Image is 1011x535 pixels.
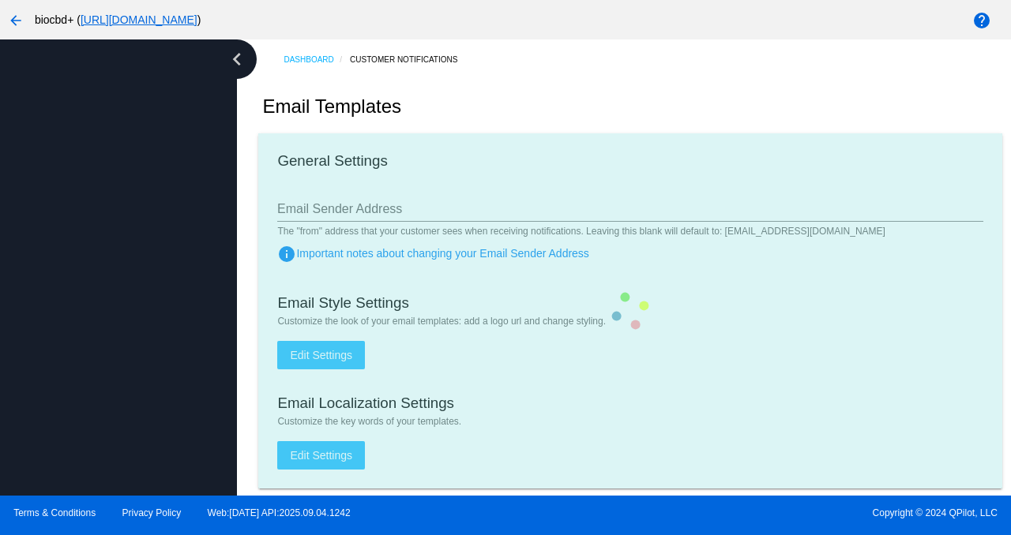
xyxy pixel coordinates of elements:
[284,47,350,72] a: Dashboard
[208,507,351,518] a: Web:[DATE] API:2025.09.04.1242
[972,11,991,30] mat-icon: help
[35,13,201,26] span: biocbd+ ( )
[122,507,182,518] a: Privacy Policy
[519,507,998,518] span: Copyright © 2024 QPilot, LLC
[13,507,96,518] a: Terms & Conditions
[81,13,197,26] a: [URL][DOMAIN_NAME]
[224,47,250,72] i: chevron_left
[262,95,401,118] h2: Email Templates
[6,11,25,30] mat-icon: arrow_back
[350,47,472,72] a: Customer Notifications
